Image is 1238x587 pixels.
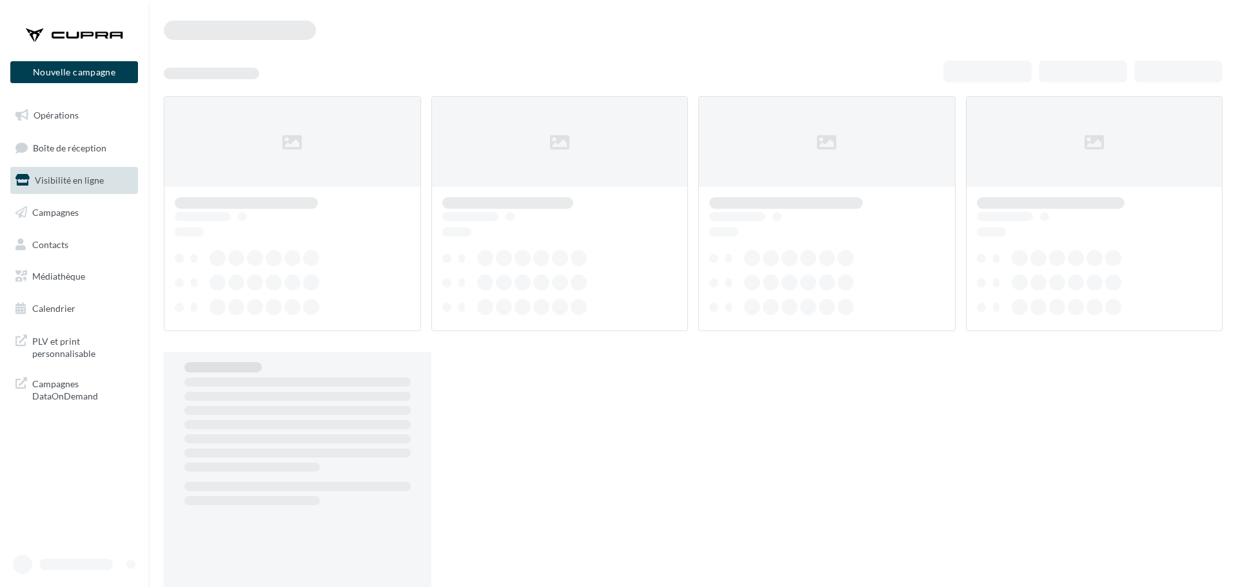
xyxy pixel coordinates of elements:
[32,332,133,360] span: PLV et print personnalisable
[32,238,68,249] span: Contacts
[32,207,79,218] span: Campagnes
[8,231,141,258] a: Contacts
[8,167,141,194] a: Visibilité en ligne
[8,102,141,129] a: Opérations
[32,271,85,282] span: Médiathèque
[32,303,75,314] span: Calendrier
[10,61,138,83] button: Nouvelle campagne
[35,175,104,186] span: Visibilité en ligne
[8,263,141,290] a: Médiathèque
[8,199,141,226] a: Campagnes
[8,327,141,365] a: PLV et print personnalisable
[34,110,79,120] span: Opérations
[8,295,141,322] a: Calendrier
[32,375,133,403] span: Campagnes DataOnDemand
[8,134,141,162] a: Boîte de réception
[8,370,141,408] a: Campagnes DataOnDemand
[33,142,106,153] span: Boîte de réception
